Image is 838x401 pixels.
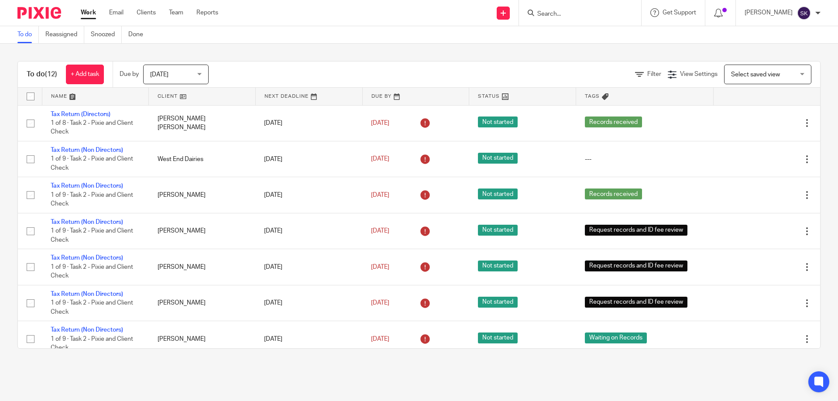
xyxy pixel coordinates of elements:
[478,332,518,343] span: Not started
[255,249,362,285] td: [DATE]
[585,332,647,343] span: Waiting on Records
[255,321,362,357] td: [DATE]
[149,285,256,321] td: [PERSON_NAME]
[371,192,389,198] span: [DATE]
[585,155,705,164] div: ---
[478,297,518,308] span: Not started
[371,336,389,342] span: [DATE]
[51,120,133,135] span: 1 of 8 · Task 2 - Pixie and Client Check
[255,141,362,177] td: [DATE]
[585,94,600,99] span: Tags
[51,291,123,297] a: Tax Return (Non Directors)
[371,300,389,306] span: [DATE]
[149,249,256,285] td: [PERSON_NAME]
[647,71,661,77] span: Filter
[51,255,123,261] a: Tax Return (Non Directors)
[51,192,133,207] span: 1 of 9 · Task 2 - Pixie and Client Check
[371,228,389,234] span: [DATE]
[149,105,256,141] td: [PERSON_NAME] [PERSON_NAME]
[128,26,150,43] a: Done
[255,285,362,321] td: [DATE]
[478,117,518,127] span: Not started
[81,8,96,17] a: Work
[17,7,61,19] img: Pixie
[51,156,133,171] span: 1 of 9 · Task 2 - Pixie and Client Check
[51,147,123,153] a: Tax Return (Non Directors)
[585,297,687,308] span: Request records and ID fee review
[45,71,57,78] span: (12)
[51,183,123,189] a: Tax Return (Non Directors)
[27,70,57,79] h1: To do
[745,8,793,17] p: [PERSON_NAME]
[66,65,104,84] a: + Add task
[680,71,718,77] span: View Settings
[731,72,780,78] span: Select saved view
[51,300,133,315] span: 1 of 9 · Task 2 - Pixie and Client Check
[51,327,123,333] a: Tax Return (Non Directors)
[255,213,362,249] td: [DATE]
[120,70,139,79] p: Due by
[51,264,133,279] span: 1 of 9 · Task 2 - Pixie and Client Check
[149,321,256,357] td: [PERSON_NAME]
[149,177,256,213] td: [PERSON_NAME]
[137,8,156,17] a: Clients
[371,156,389,162] span: [DATE]
[478,260,518,271] span: Not started
[255,105,362,141] td: [DATE]
[585,189,642,199] span: Records received
[169,8,183,17] a: Team
[663,10,696,16] span: Get Support
[536,10,615,18] input: Search
[255,177,362,213] td: [DATE]
[585,260,687,271] span: Request records and ID fee review
[478,225,518,236] span: Not started
[149,141,256,177] td: West End Dairies
[51,219,123,225] a: Tax Return (Non Directors)
[91,26,122,43] a: Snoozed
[51,336,133,351] span: 1 of 9 · Task 2 - Pixie and Client Check
[149,213,256,249] td: [PERSON_NAME]
[196,8,218,17] a: Reports
[478,189,518,199] span: Not started
[371,264,389,270] span: [DATE]
[797,6,811,20] img: svg%3E
[51,228,133,243] span: 1 of 9 · Task 2 - Pixie and Client Check
[585,117,642,127] span: Records received
[109,8,124,17] a: Email
[51,111,110,117] a: Tax Return (Directors)
[478,153,518,164] span: Not started
[585,225,687,236] span: Request records and ID fee review
[371,120,389,126] span: [DATE]
[45,26,84,43] a: Reassigned
[150,72,168,78] span: [DATE]
[17,26,39,43] a: To do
